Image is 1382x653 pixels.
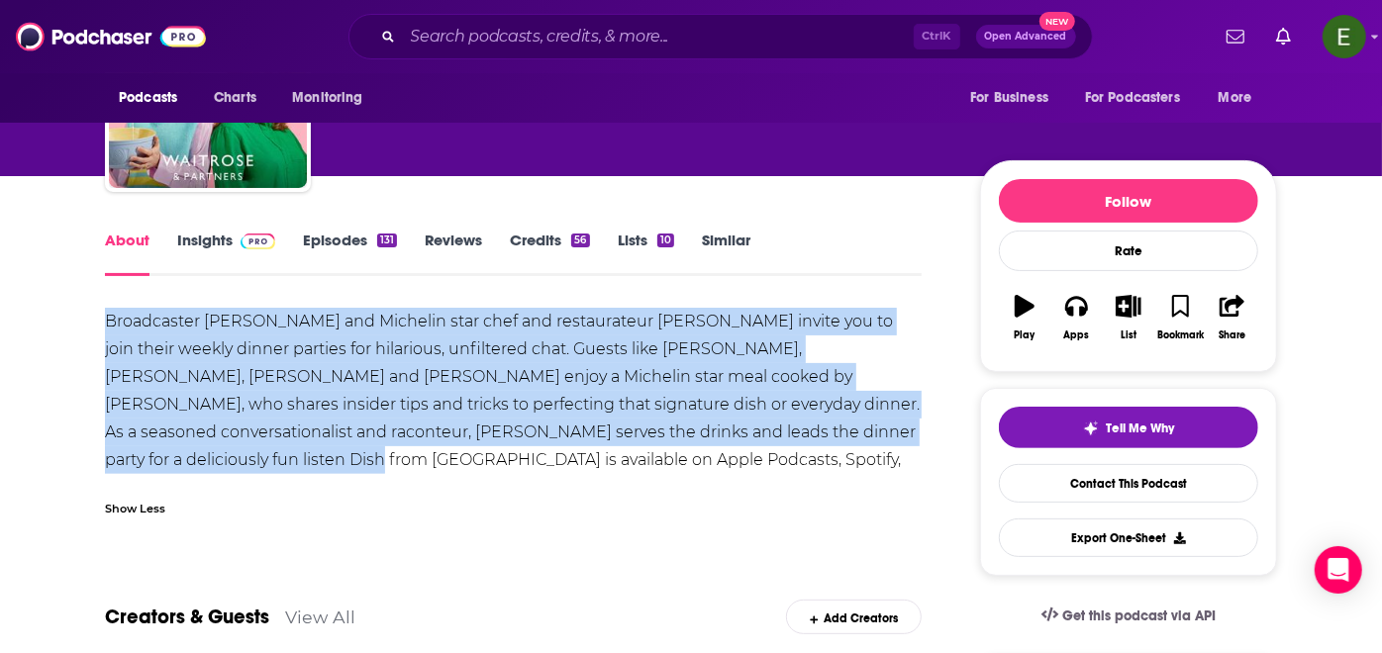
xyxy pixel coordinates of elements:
a: Similar [702,231,750,276]
span: Charts [214,84,256,112]
span: Ctrl K [914,24,960,49]
img: tell me why sparkle [1083,420,1099,436]
a: Show notifications dropdown [1268,20,1299,53]
span: Monitoring [292,84,362,112]
span: For Podcasters [1085,84,1180,112]
span: Podcasts [119,84,177,112]
a: About [105,231,149,276]
div: Rate [999,231,1258,271]
button: Open AdvancedNew [976,25,1076,48]
button: open menu [278,79,388,117]
span: Logged in as Emily.Kaplan [1323,15,1366,58]
button: Show profile menu [1323,15,1366,58]
img: Podchaser - Follow, Share and Rate Podcasts [16,18,206,55]
img: User Profile [1323,15,1366,58]
span: More [1219,84,1252,112]
a: Lists10 [618,231,674,276]
button: Share [1207,282,1258,353]
a: View All [285,606,355,627]
a: Contact This Podcast [999,464,1258,503]
span: For Business [970,84,1048,112]
div: Bookmark [1157,329,1204,341]
button: Apps [1050,282,1102,353]
a: Get this podcast via API [1026,592,1232,640]
button: open menu [105,79,203,117]
a: Episodes131 [303,231,397,276]
div: Share [1219,329,1245,341]
div: List [1121,329,1136,341]
button: Export One-Sheet [999,518,1258,557]
a: InsightsPodchaser Pro [177,231,275,276]
a: Creators & Guests [105,605,269,629]
a: Charts [201,79,268,117]
button: open menu [956,79,1073,117]
button: Follow [999,179,1258,223]
button: open menu [1072,79,1209,117]
span: Get this podcast via API [1062,607,1216,624]
div: 10 [657,233,674,247]
input: Search podcasts, credits, & more... [403,21,914,52]
div: Open Intercom Messenger [1315,546,1362,594]
button: Bookmark [1154,282,1206,353]
div: 131 [377,233,397,247]
button: open menu [1205,79,1277,117]
button: Play [999,282,1050,353]
a: Reviews [425,231,482,276]
div: Search podcasts, credits, & more... [348,14,1093,59]
div: Play [1015,329,1036,341]
div: 56 [571,233,589,247]
div: Add Creators [786,600,922,634]
img: Podchaser Pro [241,233,275,249]
button: tell me why sparkleTell Me Why [999,407,1258,448]
span: Open Advanced [985,32,1067,42]
span: New [1039,12,1075,31]
button: List [1103,282,1154,353]
span: Tell Me Why [1107,420,1175,436]
div: Apps [1064,329,1090,341]
a: Credits56 [510,231,589,276]
a: Show notifications dropdown [1219,20,1252,53]
div: Broadcaster [PERSON_NAME] and Michelin star chef and restaurateur [PERSON_NAME] invite you to joi... [105,308,922,502]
